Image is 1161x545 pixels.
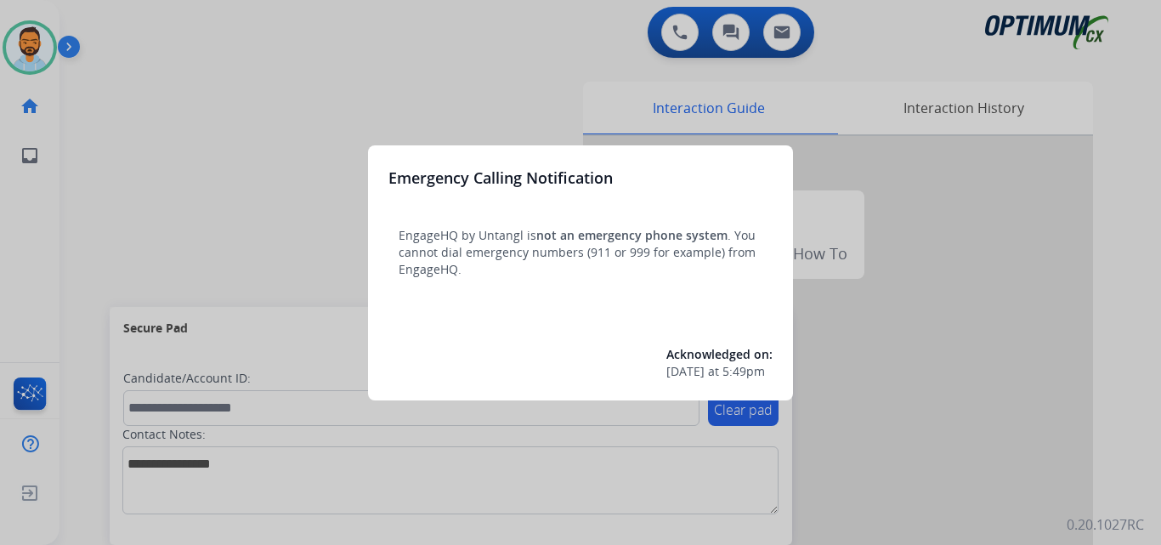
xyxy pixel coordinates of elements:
[666,363,705,380] span: [DATE]
[536,227,728,243] span: not an emergency phone system
[666,363,773,380] div: at
[399,227,762,278] p: EngageHQ by Untangl is . You cannot dial emergency numbers (911 or 999 for example) from EngageHQ.
[722,363,765,380] span: 5:49pm
[388,166,613,190] h3: Emergency Calling Notification
[1067,514,1144,535] p: 0.20.1027RC
[666,346,773,362] span: Acknowledged on:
